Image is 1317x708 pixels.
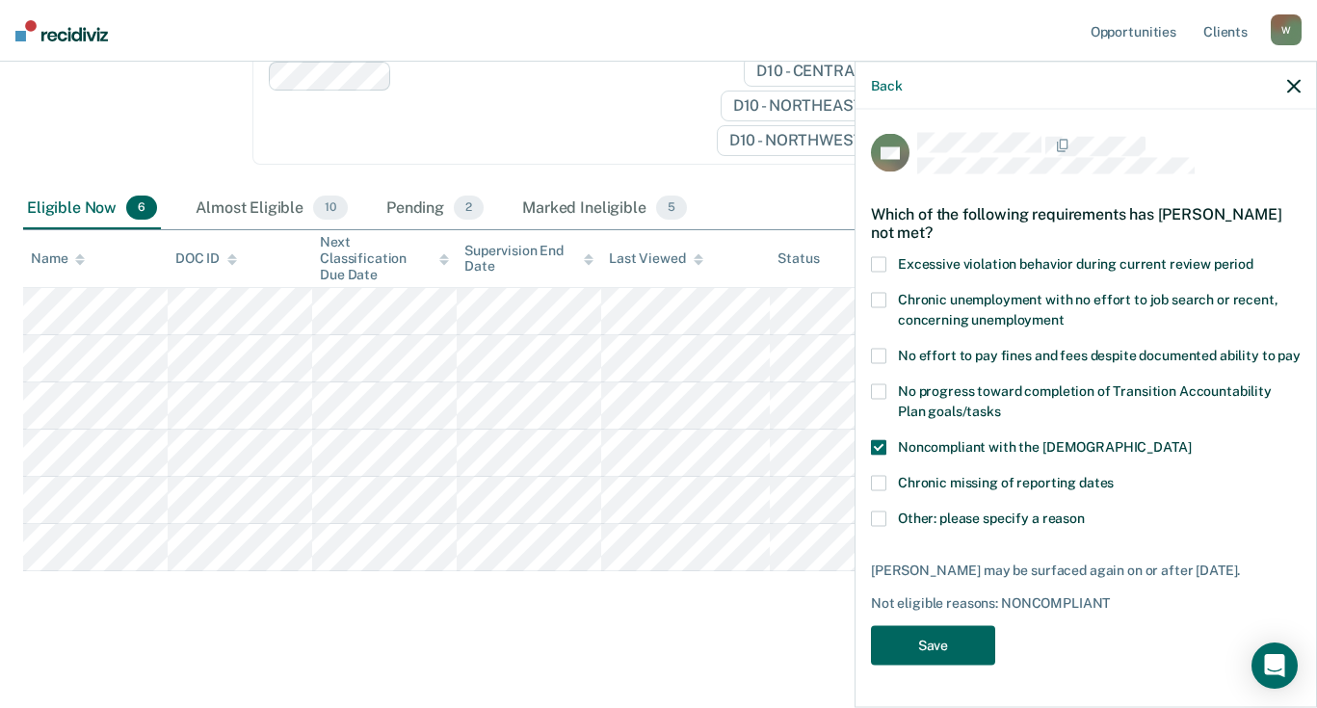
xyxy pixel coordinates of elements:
span: D10 - CENTRAL [744,56,890,87]
span: Other: please specify a reason [898,510,1085,525]
button: Back [871,77,902,93]
div: Open Intercom Messenger [1251,642,1298,689]
div: Not eligible reasons: NONCOMPLIANT [871,594,1301,611]
span: D10 - NORTHWEST [717,125,890,156]
span: Noncompliant with the [DEMOGRAPHIC_DATA] [898,438,1191,454]
span: 10 [313,196,348,221]
div: Status [777,250,819,267]
span: 5 [656,196,687,221]
div: Almost Eligible [192,188,352,230]
div: DOC ID [175,250,237,267]
span: 6 [126,196,157,221]
span: No effort to pay fines and fees despite documented ability to pay [898,347,1301,362]
span: 2 [454,196,484,221]
div: [PERSON_NAME] may be surfaced again on or after [DATE]. [871,562,1301,578]
div: Marked Ineligible [518,188,691,230]
span: No progress toward completion of Transition Accountability Plan goals/tasks [898,382,1272,418]
button: Save [871,626,995,666]
span: Chronic missing of reporting dates [898,474,1114,489]
div: Supervision End Date [464,243,593,275]
div: Pending [382,188,487,230]
span: Excessive violation behavior during current review period [898,255,1253,271]
div: Last Viewed [609,250,702,267]
div: Which of the following requirements has [PERSON_NAME] not met? [871,189,1301,256]
div: W [1271,14,1302,45]
img: Recidiviz [15,20,108,41]
span: Chronic unemployment with no effort to job search or recent, concerning unemployment [898,291,1278,327]
div: Name [31,250,85,267]
div: Next Classification Due Date [320,234,449,282]
span: D10 - NORTHEAST [721,91,890,121]
div: Eligible Now [23,188,161,230]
